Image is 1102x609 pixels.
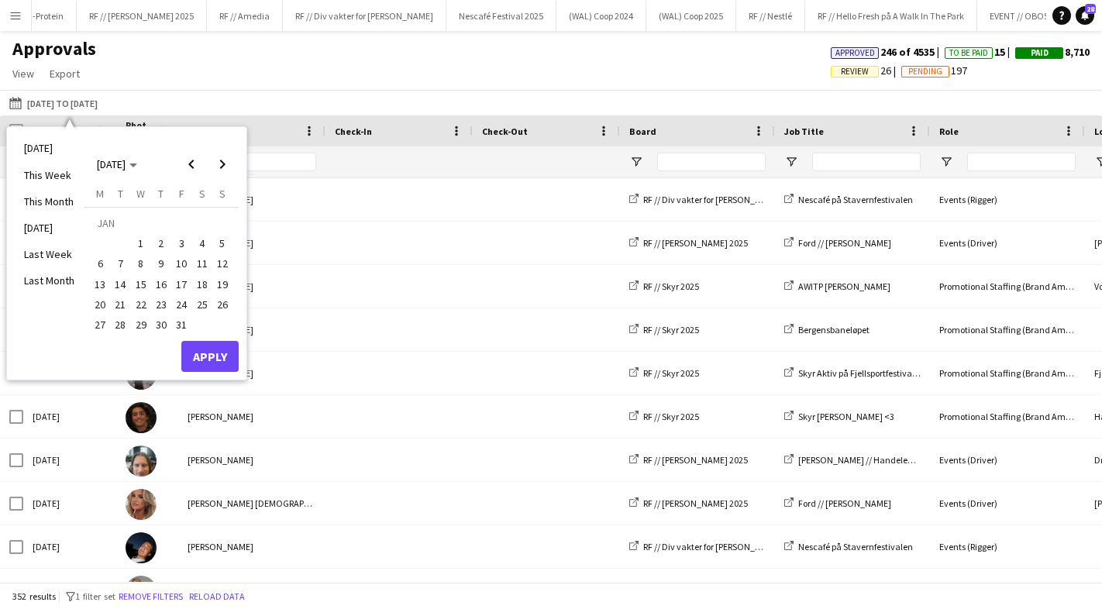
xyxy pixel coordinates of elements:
span: 1 [132,234,150,253]
span: 26 [213,295,232,314]
span: Ford // [PERSON_NAME] [798,497,891,509]
div: [PERSON_NAME] [178,352,325,394]
span: [PERSON_NAME] // Handelens dag [798,454,934,466]
span: Approved [835,48,875,58]
span: M [96,187,104,201]
button: 10-01-2025 [171,253,191,274]
button: 15-01-2025 [131,274,151,294]
span: 2 [152,234,170,253]
span: 5 [213,234,232,253]
a: RF // [PERSON_NAME] 2025 [629,497,748,509]
a: View [6,64,40,84]
span: [DATE] [97,157,126,171]
li: [DATE] [15,135,84,161]
button: 02-01-2025 [151,233,171,253]
span: 11 [193,255,212,274]
span: 1 filter set [75,590,115,602]
div: [PERSON_NAME] [178,265,325,308]
button: 19-01-2025 [212,274,232,294]
input: Role Filter Input [967,153,1076,171]
div: Promotional Staffing (Brand Ambassadors) [930,308,1085,351]
span: T [158,187,164,201]
button: 18-01-2025 [191,274,212,294]
span: Skyr Aktiv på Fjellsportfestivalen i [GEOGRAPHIC_DATA] [798,367,1015,379]
span: 8 [132,255,150,274]
button: Choose month and year [91,150,143,178]
span: 9 [152,255,170,274]
span: 28 [112,315,130,334]
span: 24 [172,295,191,314]
span: 6 [91,255,109,274]
button: Open Filter Menu [939,155,953,169]
li: Last Month [15,267,84,294]
span: F [179,187,184,201]
a: 28 [1076,6,1094,25]
button: Nescafé Festival 2025 [446,1,556,31]
button: 05-01-2025 [212,233,232,253]
button: 08-01-2025 [131,253,151,274]
span: 7 [112,255,130,274]
span: AWITP [PERSON_NAME] [798,280,890,292]
span: 25 [193,295,212,314]
span: Bergensbaneløpet [798,324,870,335]
span: 197 [901,64,967,77]
a: AWITP [PERSON_NAME] [784,280,890,292]
td: JAN [90,213,232,233]
div: [DATE] [23,439,116,481]
a: RF // [PERSON_NAME] 2025 [629,237,748,249]
span: Name [188,126,212,137]
span: S [199,187,205,201]
button: Open Filter Menu [629,155,643,169]
button: 22-01-2025 [131,294,151,315]
button: RF // Hello Fresh på A Walk In The Park [805,1,977,31]
span: RF // Div vakter for [PERSON_NAME] [643,541,781,552]
div: Promotional Staffing (Brand Ambassadors) [930,395,1085,438]
span: Check-Out [482,126,528,137]
button: 04-01-2025 [191,233,212,253]
button: 21-01-2025 [110,294,130,315]
span: Nescafé på Stavernfestivalen [798,194,913,205]
li: This Month [15,188,84,215]
button: RF // Amedia [207,1,283,31]
div: [PERSON_NAME] [178,222,325,264]
button: RF // Div vakter for [PERSON_NAME] [283,1,446,31]
a: Nescafé på Stavernfestivalen [784,541,913,552]
button: 24-01-2025 [171,294,191,315]
span: 31 [172,315,191,334]
button: (WAL) Coop 2025 [646,1,736,31]
button: 12-01-2025 [212,253,232,274]
span: 28 [1085,4,1096,14]
div: Promotional Staffing (Brand Ambassadors) [930,265,1085,308]
span: RF // Skyr 2025 [643,280,699,292]
button: 31-01-2025 [171,315,191,335]
button: 28-01-2025 [110,315,130,335]
button: 11-01-2025 [191,253,212,274]
a: RF // Div vakter for [PERSON_NAME] [629,194,781,205]
span: 10 [172,255,191,274]
button: 30-01-2025 [151,315,171,335]
img: Ida-Amalie Larsen [126,576,157,607]
a: RF // Skyr 2025 [629,324,699,335]
button: 01-01-2025 [131,233,151,253]
a: Skyr Aktiv på Fjellsportfestivalen i [GEOGRAPHIC_DATA] [784,367,1015,379]
span: T [118,187,123,201]
a: RF // [PERSON_NAME] 2025 [629,454,748,466]
div: Events (Rigger) [930,525,1085,568]
div: [PERSON_NAME] [178,308,325,351]
input: Board Filter Input [657,153,766,171]
span: 4 [193,234,212,253]
img: Adrian Roddvik [126,532,157,563]
span: 17 [172,275,191,294]
span: Date [33,126,54,137]
li: Last Week [15,241,84,267]
button: [DATE] to [DATE] [6,94,101,112]
a: Nescafé på Stavernfestivalen [784,194,913,205]
span: 3 [172,234,191,253]
button: Reload data [186,588,248,605]
button: 20-01-2025 [90,294,110,315]
span: 18 [193,275,212,294]
span: Photo [126,119,150,143]
div: Events (Driver) [930,439,1085,481]
input: Name Filter Input [215,153,316,171]
button: RF // Nestlé [736,1,805,31]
